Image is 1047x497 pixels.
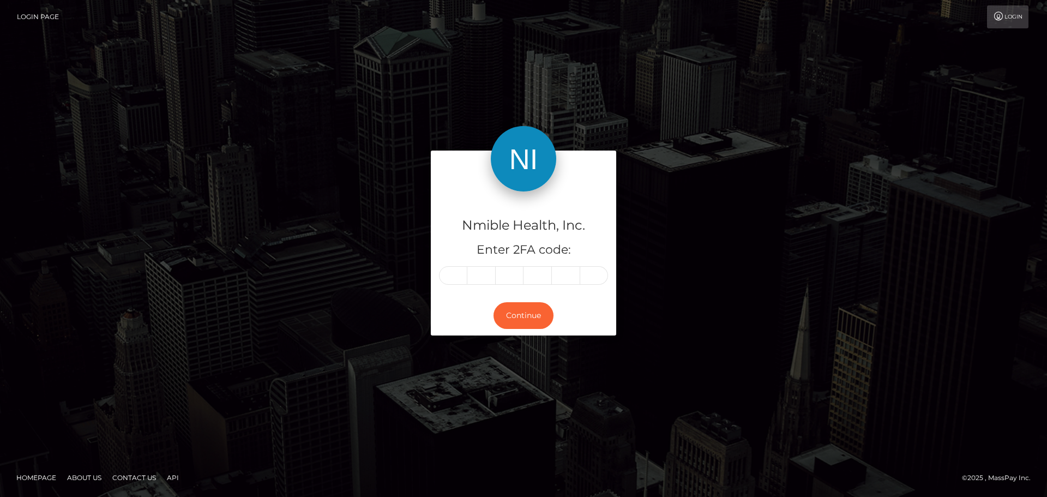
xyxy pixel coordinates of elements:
[17,5,59,28] a: Login Page
[439,216,608,235] h4: Nmible Health, Inc.
[987,5,1028,28] a: Login
[962,472,1039,484] div: © 2025 , MassPay Inc.
[108,469,160,486] a: Contact Us
[491,126,556,191] img: Nmible Health, Inc.
[163,469,183,486] a: API
[12,469,61,486] a: Homepage
[439,242,608,259] h5: Enter 2FA code:
[63,469,106,486] a: About Us
[494,302,553,329] button: Continue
